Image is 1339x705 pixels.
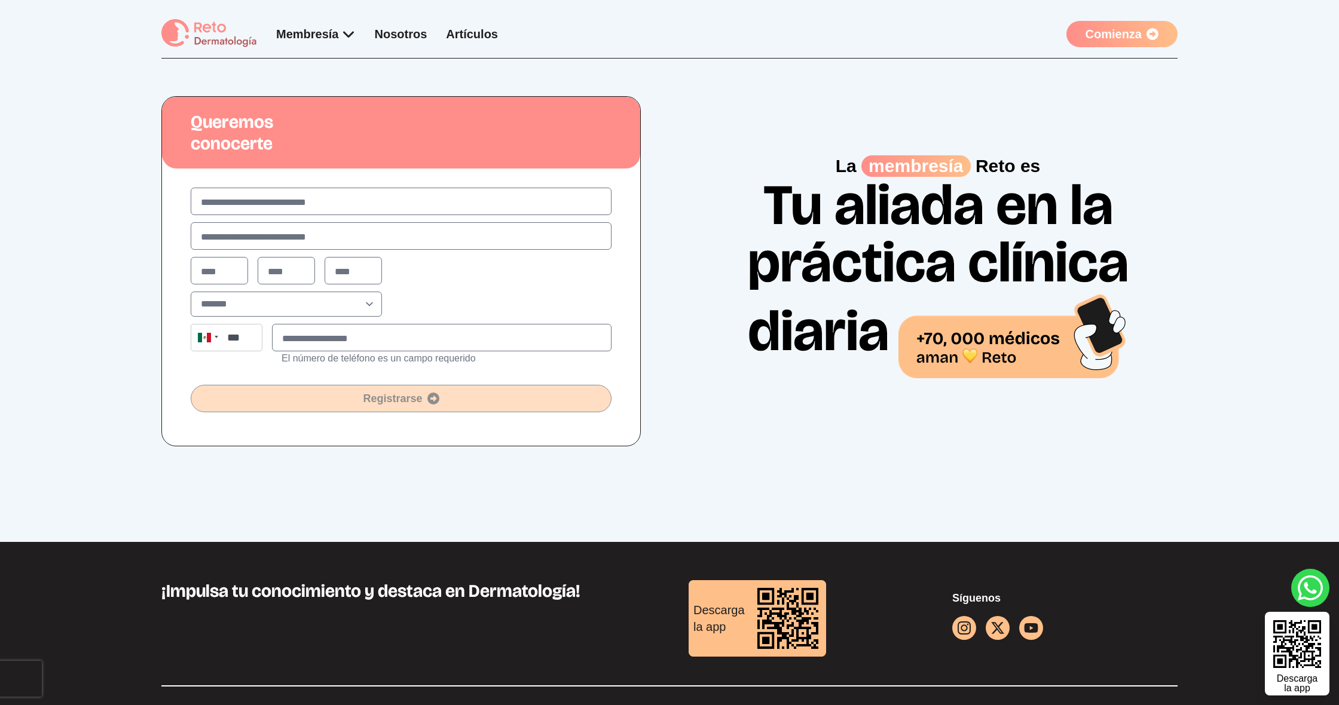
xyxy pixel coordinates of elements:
h1: Queremos conocerte [162,97,640,168]
img: download reto dermatología qr [750,580,826,657]
p: La Reto es [737,155,1139,177]
div: Membresía [276,26,356,42]
p: Síguenos [952,590,1178,606]
img: logo Reto dermatología [161,19,257,48]
span: membresía [861,155,970,177]
a: Comienza [1066,21,1178,47]
a: instagram button [952,616,976,640]
button: Registrarse [191,385,612,412]
h1: Tu aliada en la práctica clínica diaria [737,177,1139,378]
a: Nosotros [375,27,427,41]
a: facebook button [986,616,1010,640]
a: youtube icon [1019,616,1043,640]
div: Descarga la app [689,597,750,640]
div: Descarga la app [1277,674,1317,693]
h3: ¡Impulsa tu conocimiento y destaca en Dermatología! [161,580,650,602]
a: whatsapp button [1291,569,1329,607]
p: El número de teléfono es un campo requerido [272,351,612,366]
a: Artículos [446,27,498,41]
span: Registrarse [191,390,611,407]
div: Mexico: + 52 [191,324,222,351]
img: 70,000 médicos aman Reto [898,292,1128,378]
